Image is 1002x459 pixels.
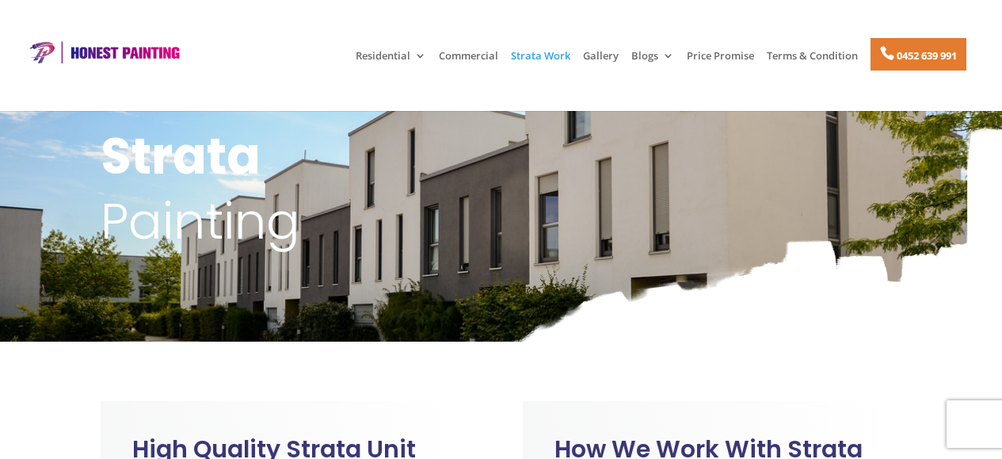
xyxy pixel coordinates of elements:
[356,50,426,77] a: Residential
[767,50,858,77] a: Terms & Condition
[439,50,498,77] a: Commercial
[687,50,754,77] a: Price Promise
[101,121,261,191] strong: Strata
[101,124,620,262] h1: Painting
[631,50,674,77] a: Blogs
[871,38,966,71] a: 0452 639 991
[511,50,570,77] a: Strata Work
[583,50,619,77] a: Gallery
[24,40,184,64] img: Honest Painting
